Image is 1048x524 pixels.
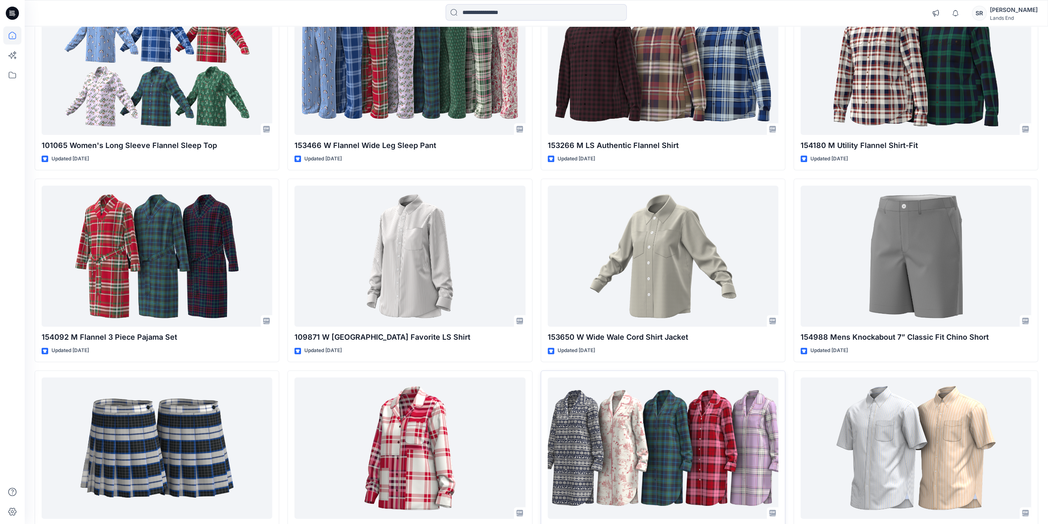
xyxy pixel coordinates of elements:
a: 153761 W Flannel Sleepshirt [548,377,778,519]
p: Updated [DATE] [558,346,595,355]
p: 153650 W Wide Wale Cord Shirt Jacket [548,331,778,343]
div: SR [972,6,987,21]
p: Updated [DATE] [810,155,848,163]
p: 154180 M Utility Flannel Shirt-Fit [801,140,1031,151]
p: 154092 M Flannel 3 Piece Pajama Set [42,331,272,343]
p: Updated [DATE] [304,155,342,163]
p: Updated [DATE] [51,155,89,163]
a: 154092 M Flannel 3 Piece Pajama Set [42,186,272,327]
p: Updated [DATE] [558,155,595,163]
a: 154988 Mens Knockabout 7” Classic Fit Chino Short [801,186,1031,327]
a: 109871 W Oxford Favorite LS Shirt [294,186,525,327]
div: Lands End [990,15,1038,21]
a: 153964 M SS Sail Rigger Oxford Shirt (New Fit) [801,377,1031,519]
p: Updated [DATE] [51,346,89,355]
p: Updated [DATE] [810,346,848,355]
a: 153629 Uniform Custom Plaid Pleated Skirt Above The Knee [42,377,272,519]
div: [PERSON_NAME] [990,5,1038,15]
p: 153466 W Flannel Wide Leg Sleep Pant [294,140,525,151]
p: 101065 Women's Long Sleeve Flannel Sleep Top [42,140,272,151]
p: 153266 M LS Authentic Flannel Shirt [548,140,778,151]
a: 153650 W Wide Wale Cord Shirt Jacket [548,186,778,327]
p: 154988 Mens Knockabout 7” Classic Fit Chino Short [801,331,1031,343]
p: Updated [DATE] [304,346,342,355]
a: 134764 Womens LS Flannel Patchwork Sleep Top [294,377,525,519]
p: 109871 W [GEOGRAPHIC_DATA] Favorite LS Shirt [294,331,525,343]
